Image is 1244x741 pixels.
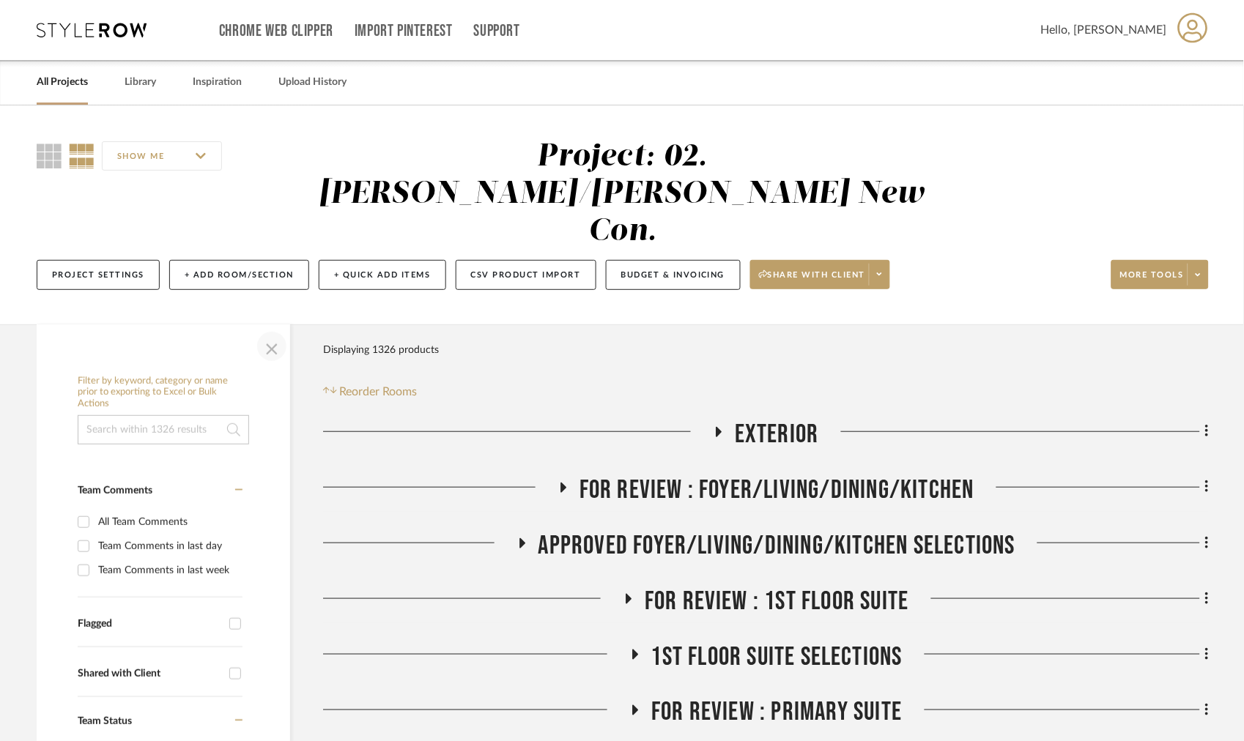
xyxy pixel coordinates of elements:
div: Team Comments in last week [98,559,239,582]
button: Budget & Invoicing [606,260,741,290]
button: Share with client [750,260,891,289]
span: FOR REVIEW : 1st Floor Suite [645,586,909,617]
a: Upload History [278,72,347,92]
div: Flagged [78,618,222,630]
span: Team Comments [78,485,152,496]
h6: Filter by keyword, category or name prior to exporting to Excel or Bulk Actions [78,376,249,410]
button: Reorder Rooms [323,383,418,401]
a: Support [474,25,520,37]
span: APPROVED FOYER/LIVING/DINING/KITCHEN SELECTIONS [538,530,1015,562]
div: Team Comments in last day [98,535,239,558]
span: Hello, [PERSON_NAME] [1041,21,1167,39]
a: Import Pinterest [355,25,453,37]
span: Team Status [78,716,132,726]
button: + Add Room/Section [169,260,309,290]
span: Share with client [759,269,866,291]
span: 1st Floor Suite Selections [651,641,903,673]
button: Project Settings [37,260,160,290]
span: Exterior [735,419,819,450]
span: FOR REVIEW : Primary Suite [651,697,902,729]
button: Close [257,332,286,361]
div: Displaying 1326 products [323,335,439,365]
a: Chrome Web Clipper [219,25,333,37]
div: All Team Comments [98,510,239,534]
div: Project: 02. [PERSON_NAME]/[PERSON_NAME] New Con. [319,141,927,247]
a: Library [125,72,156,92]
button: More tools [1111,260,1209,289]
a: Inspiration [193,72,242,92]
span: Reorder Rooms [340,383,418,401]
button: CSV Product Import [456,260,596,290]
input: Search within 1326 results [78,415,249,444]
div: Shared with Client [78,668,222,680]
a: All Projects [37,72,88,92]
span: More tools [1120,269,1184,291]
button: + Quick Add Items [319,260,446,290]
span: FOR REVIEW : Foyer/Living/Dining/Kitchen [580,474,974,506]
